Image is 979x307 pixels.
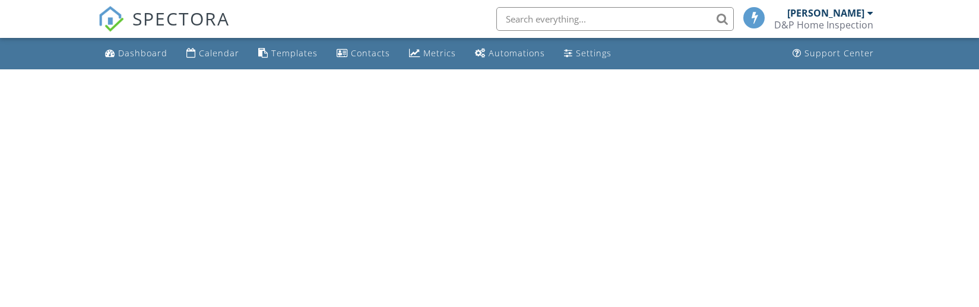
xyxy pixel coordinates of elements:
div: Support Center [804,47,874,59]
div: [PERSON_NAME] [787,7,864,19]
a: Calendar [182,43,244,65]
div: Calendar [199,47,239,59]
input: Search everything... [496,7,734,31]
a: Dashboard [100,43,172,65]
a: Templates [254,43,322,65]
a: Automations (Basic) [470,43,550,65]
img: The Best Home Inspection Software - Spectora [98,6,124,32]
a: Metrics [404,43,461,65]
div: Dashboard [118,47,167,59]
div: Automations [489,47,545,59]
a: Support Center [788,43,879,65]
div: D&P Home Inspection [774,19,873,31]
div: Settings [576,47,612,59]
span: SPECTORA [132,6,230,31]
div: Templates [271,47,318,59]
a: SPECTORA [98,16,230,41]
div: Metrics [423,47,456,59]
div: Contacts [351,47,390,59]
a: Settings [559,43,616,65]
a: Contacts [332,43,395,65]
